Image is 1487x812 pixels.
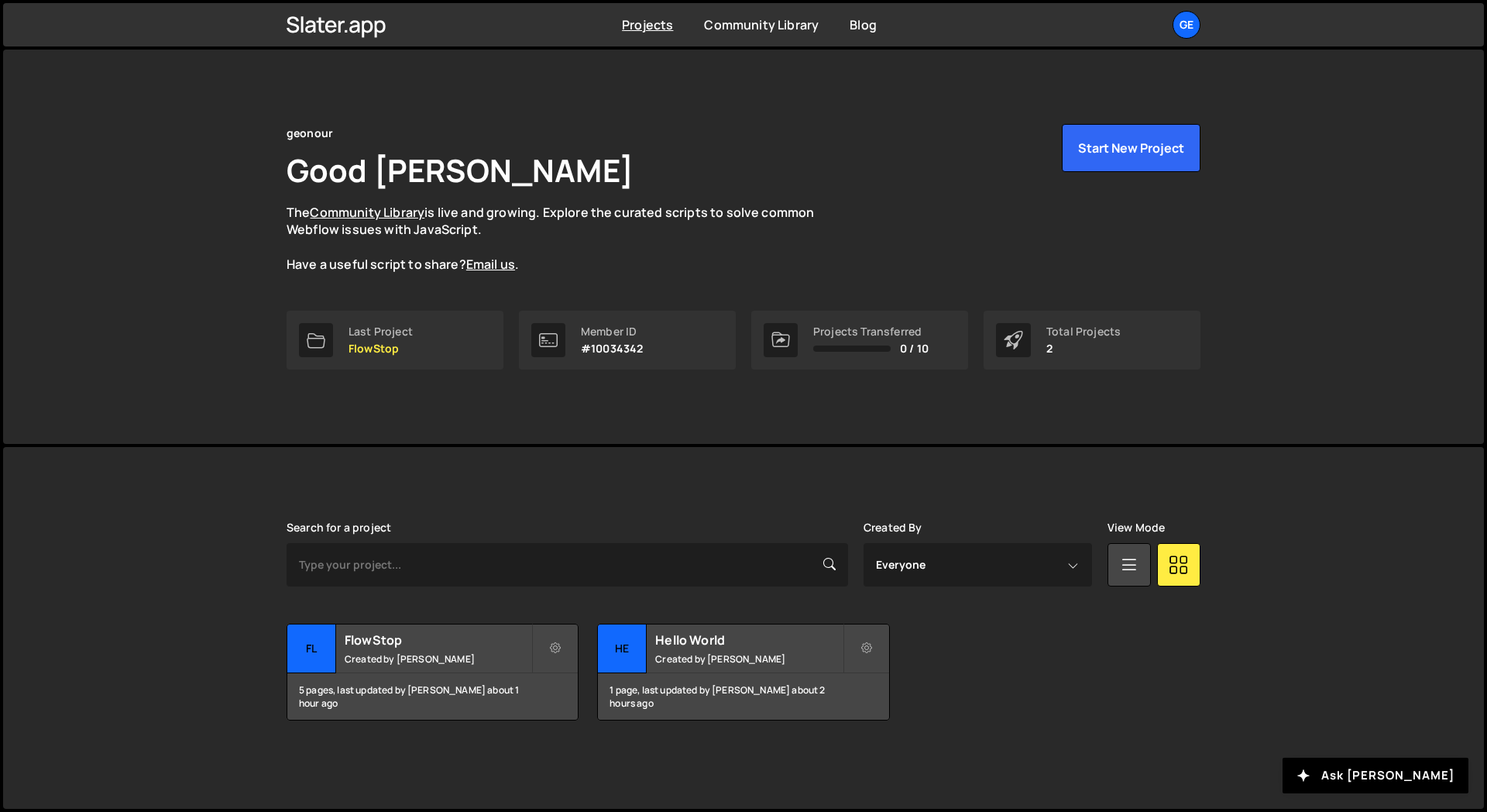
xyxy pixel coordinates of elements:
[287,624,579,721] a: Fl FlowStop Created by [PERSON_NAME] 5 pages, last updated by [PERSON_NAME] about 1 hour ago
[1108,521,1165,534] label: View Mode
[581,325,643,338] div: Member ID
[287,673,578,720] div: 5 pages, last updated by [PERSON_NAME] about 1 hour ago
[1173,11,1200,39] a: ge
[287,204,844,274] p: The is live and growing. Explore the curated scripts to solve common Webflow issues with JavaScri...
[850,16,877,33] a: Blog
[1283,758,1468,793] button: Ask [PERSON_NAME]
[287,124,333,143] div: geonour
[287,624,336,673] div: Fl
[349,342,413,355] p: FlowStop
[287,311,503,370] a: Last Project FlowStop
[1046,342,1121,355] p: 2
[704,16,819,33] a: Community Library
[598,624,647,673] div: He
[1046,325,1121,338] div: Total Projects
[900,342,929,355] span: 0 / 10
[813,325,929,338] div: Projects Transferred
[597,624,889,721] a: He Hello World Created by [PERSON_NAME] 1 page, last updated by [PERSON_NAME] about 2 hours ago
[655,652,842,666] small: Created by [PERSON_NAME]
[349,325,413,338] div: Last Project
[598,673,888,720] div: 1 page, last updated by [PERSON_NAME] about 2 hours ago
[345,652,531,666] small: Created by [PERSON_NAME]
[581,342,643,355] p: #10034342
[622,16,673,33] a: Projects
[287,543,848,587] input: Type your project...
[864,521,922,534] label: Created By
[345,631,531,649] h2: FlowStop
[1062,124,1200,172] button: Start New Project
[287,521,391,534] label: Search for a project
[655,631,842,649] h2: Hello World
[466,256,515,273] a: Email us
[310,204,424,221] a: Community Library
[287,149,634,191] h1: Good [PERSON_NAME]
